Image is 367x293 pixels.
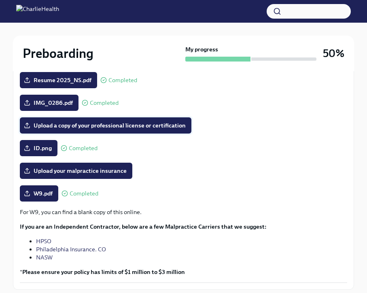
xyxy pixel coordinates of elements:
strong: Please ensure your policy has limits of $1 million to $3 million [22,268,185,276]
span: W9.pdf [25,189,53,197]
h2: Preboarding [23,45,93,62]
img: CharlieHealth [16,5,59,18]
span: Upload a copy of your professional license or certification [25,121,186,130]
a: HPSO [36,238,51,245]
strong: If you are an Independent Contractor, below are a few Malpractice Carriers that we suggest: [20,223,267,230]
label: ID.png [20,140,57,156]
span: Resume 2025_NS.pdf [25,76,91,84]
a: NASW [36,254,53,261]
h3: 50% [323,46,344,61]
span: Completed [69,145,98,151]
span: Completed [70,191,98,197]
span: Upload your malpractice insurance [25,167,127,175]
strong: My progress [185,45,218,53]
span: ID.png [25,144,52,152]
label: W9.pdf [20,185,58,202]
p: For W9, you can find a blank copy of this online. [20,208,347,216]
label: Resume 2025_NS.pdf [20,72,97,88]
span: Completed [90,100,119,106]
a: Philadelphia Insurance. CO [36,246,106,253]
label: IMG_0286.pdf [20,95,78,111]
label: Upload a copy of your professional license or certification [20,117,191,134]
span: Completed [108,77,137,83]
label: Upload your malpractice insurance [20,163,132,179]
span: IMG_0286.pdf [25,99,73,107]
